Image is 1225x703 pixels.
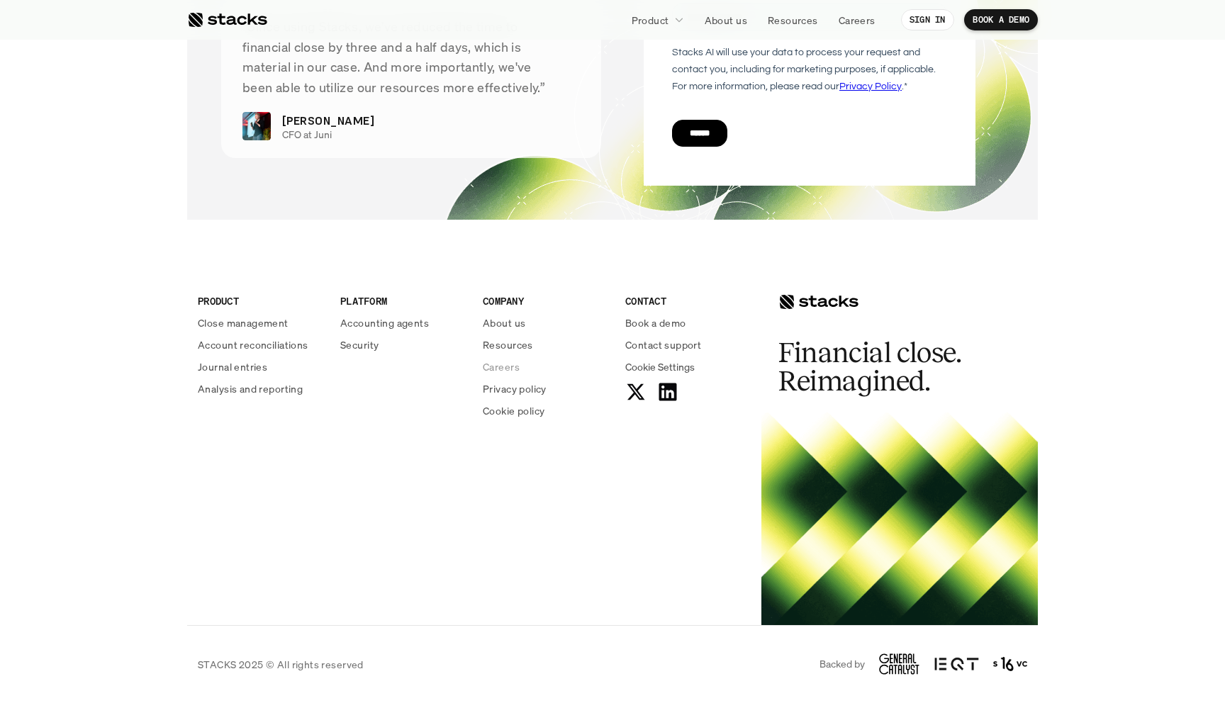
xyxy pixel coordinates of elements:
p: “Since using Stacks, we've reduced the time to financial close by three and a half days, which is... [242,16,580,98]
p: COMPANY [483,293,608,308]
span: Cookie Settings [625,359,695,374]
p: STACKS 2025 © All rights reserved [198,657,364,672]
a: Privacy Policy [167,328,230,338]
a: Accounting agents [340,315,466,330]
p: Accounting agents [340,315,429,330]
a: Privacy policy [483,381,608,396]
p: PLATFORM [340,293,466,308]
p: BOOK A DEMO [973,15,1029,25]
p: CFO at Juni [282,129,568,141]
h2: Financial close. Reimagined. [778,339,991,395]
p: Resources [768,13,818,28]
a: Contact support [625,337,751,352]
a: BOOK A DEMO [964,9,1038,30]
p: Careers [839,13,876,28]
a: About us [696,7,756,33]
p: Careers [483,359,520,374]
a: Careers [483,359,608,374]
a: Book a demo [625,315,751,330]
p: Security [340,337,379,352]
p: Resources [483,337,533,352]
p: Journal entries [198,359,267,374]
p: [PERSON_NAME] [282,112,374,129]
a: Careers [830,7,884,33]
a: SIGN IN [901,9,954,30]
p: Book a demo [625,315,686,330]
p: Account reconciliations [198,337,308,352]
a: Security [340,337,466,352]
p: About us [705,13,747,28]
p: Cookie policy [483,403,544,418]
a: About us [483,315,608,330]
p: PRODUCT [198,293,323,308]
p: Product [632,13,669,28]
p: Backed by [820,658,865,670]
p: Close management [198,315,289,330]
p: SIGN IN [910,15,946,25]
button: Cookie Trigger [625,359,695,374]
a: Journal entries [198,359,323,374]
p: Analysis and reporting [198,381,303,396]
a: Close management [198,315,323,330]
a: Analysis and reporting [198,381,323,396]
a: Cookie policy [483,403,608,418]
p: About us [483,315,525,330]
p: CONTACT [625,293,751,308]
a: Resources [483,337,608,352]
p: Contact support [625,337,701,352]
a: Resources [759,7,827,33]
a: Account reconciliations [198,337,323,352]
p: Privacy policy [483,381,547,396]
